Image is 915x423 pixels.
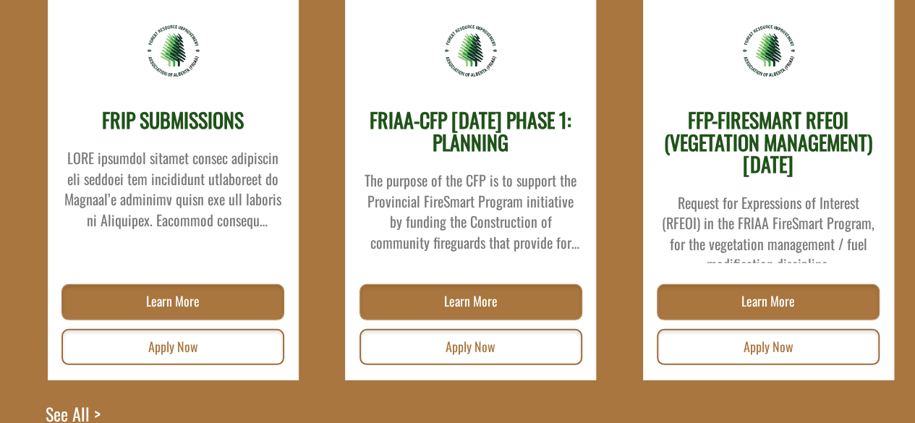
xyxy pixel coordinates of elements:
h3: FFP-FIRESMART RFEOI (VEGETATION MANAGEMENT) [DATE] [658,109,879,176]
a: Apply Now [359,329,582,365]
img: friaa-logo.png [443,24,498,78]
div: Request for Expressions of Interest (RFEOI) in the FRIAA FireSmart Program, for the vegetation ma... [658,184,879,264]
a: Apply Now [657,329,880,365]
a: Learn More [359,284,582,320]
a: Learn More [657,284,880,320]
img: friaa-logo.png [741,24,796,78]
a: Learn More [61,284,284,320]
img: friaa-logo.png [146,24,200,78]
div: The purpose of the CFP is to support the Provincial FireSmart Program initiative by funding the C... [360,161,581,252]
div: LORE ipsumdol sitamet consec adipiscin eli seddoei tem incididunt utlaboreet do Magnaal’e adminim... [63,139,284,230]
h3: FRIAA-CFP [DATE] PHASE 1: PLANNING [360,109,581,154]
a: Apply Now [61,329,284,365]
h3: FRIP SUBMISSIONS [102,109,244,132]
